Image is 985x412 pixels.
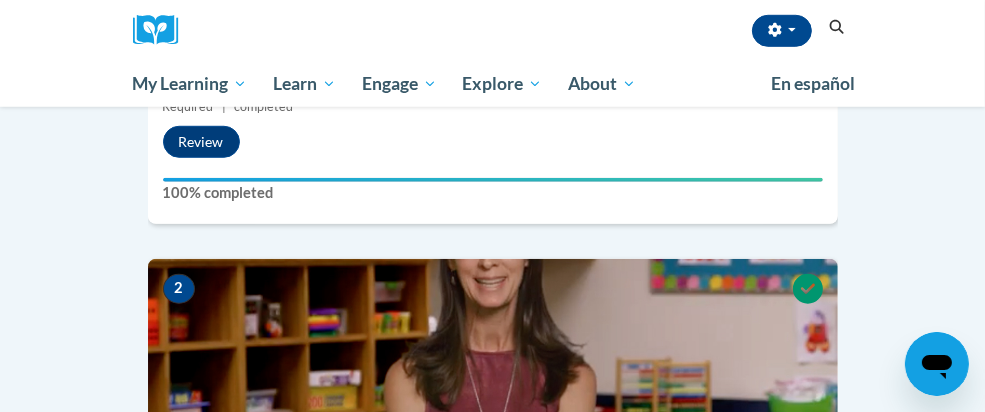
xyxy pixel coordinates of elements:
a: Explore [449,61,555,107]
button: Review [163,126,240,158]
a: Cox Campus [133,15,193,46]
a: Engage [349,61,450,107]
div: Your progress [163,178,823,182]
span: My Learning [132,72,247,96]
span: 2 [163,274,195,304]
span: Explore [462,72,542,96]
img: Logo brand [133,15,193,46]
button: Account Settings [752,15,812,47]
a: Learn [260,61,349,107]
span: Engage [362,72,437,96]
label: 100% completed [163,182,823,204]
span: About [568,72,636,96]
span: Learn [273,72,336,96]
a: My Learning [120,61,261,107]
iframe: Button to launch messaging window [905,332,969,396]
a: About [555,61,649,107]
a: En español [758,63,868,105]
span: En español [771,73,855,94]
button: Search [822,16,852,40]
div: Main menu [118,61,868,107]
